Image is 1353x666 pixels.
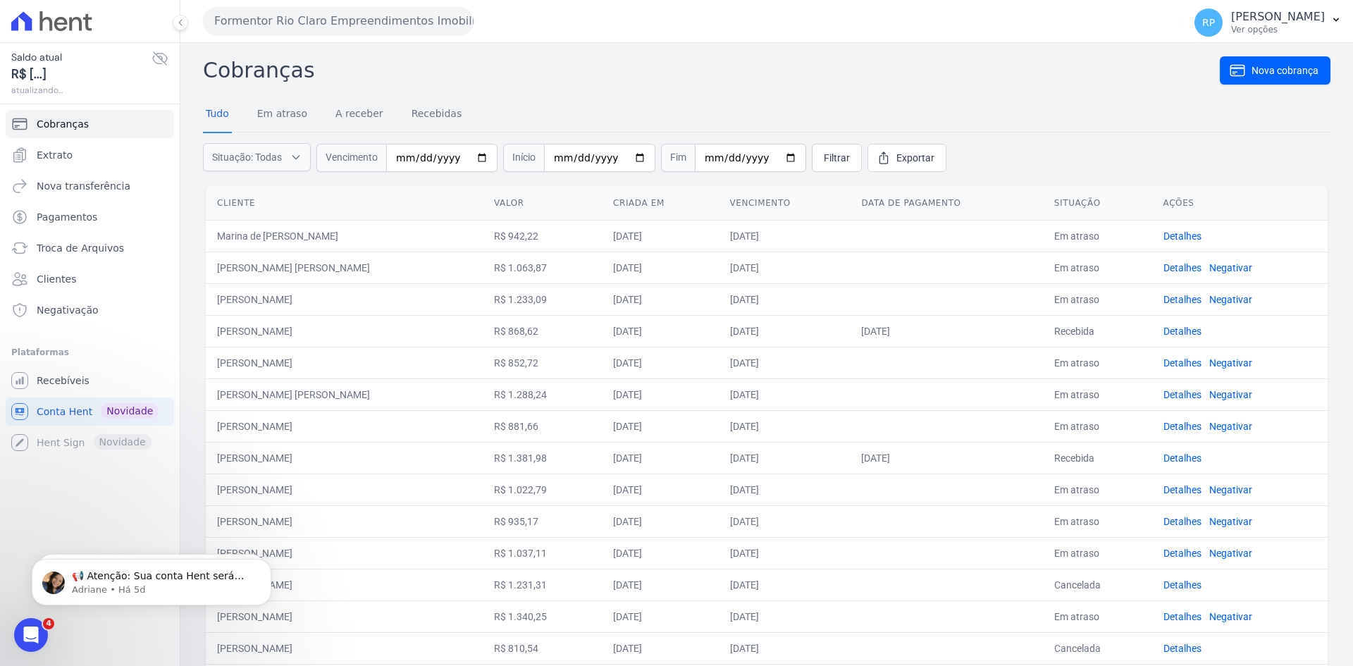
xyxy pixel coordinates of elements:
td: [DATE] [602,537,719,569]
th: Vencimento [719,186,851,221]
td: [DATE] [602,347,719,378]
td: Em atraso [1043,283,1152,315]
a: Detalhes [1163,643,1201,654]
a: Detalhes [1163,579,1201,591]
span: Exportar [896,151,934,165]
h2: Cobranças [203,54,1220,86]
span: Vencimento [316,144,386,172]
td: [DATE] [719,569,851,600]
a: Conta Hent Novidade [6,397,174,426]
span: Pagamentos [37,210,97,224]
td: R$ 881,66 [483,410,602,442]
td: R$ 1.231,31 [483,569,602,600]
td: Em atraso [1043,220,1152,252]
a: Detalhes [1163,262,1201,273]
button: RP [PERSON_NAME] Ver opções [1183,3,1353,42]
a: Tudo [203,97,232,133]
td: Em atraso [1043,537,1152,569]
span: Novidade [101,403,159,419]
td: [DATE] [719,283,851,315]
td: [DATE] [602,378,719,410]
td: R$ 1.233,09 [483,283,602,315]
a: Troca de Arquivos [6,234,174,262]
p: [PERSON_NAME] [1231,10,1325,24]
td: [DATE] [719,632,851,664]
a: Negativação [6,296,174,324]
td: [DATE] [719,410,851,442]
span: Fim [661,144,695,172]
td: R$ 1.063,87 [483,252,602,283]
span: Recebíveis [37,374,89,388]
span: R$ [...] [11,65,152,84]
td: R$ 1.022,79 [483,474,602,505]
td: Em atraso [1043,505,1152,537]
td: Em atraso [1043,378,1152,410]
a: Detalhes [1163,484,1201,495]
iframe: Intercom notifications mensagem [11,529,292,628]
a: Detalhes [1163,326,1201,337]
span: Troca de Arquivos [37,241,124,255]
a: Exportar [867,144,946,172]
td: [DATE] [602,505,719,537]
td: R$ 852,72 [483,347,602,378]
td: Em atraso [1043,347,1152,378]
a: Extrato [6,141,174,169]
td: [PERSON_NAME] [206,600,483,632]
a: Detalhes [1163,421,1201,432]
td: Em atraso [1043,252,1152,283]
th: Situação [1043,186,1152,221]
a: Detalhes [1163,230,1201,242]
td: R$ 1.340,25 [483,600,602,632]
span: Situação: Todas [212,150,282,164]
td: R$ 1.037,11 [483,537,602,569]
td: R$ 935,17 [483,505,602,537]
span: Extrato [37,148,73,162]
a: Detalhes [1163,294,1201,305]
td: [DATE] [719,347,851,378]
a: Negativar [1209,389,1252,400]
td: [DATE] [850,442,1042,474]
a: Nova transferência [6,172,174,200]
td: R$ 1.381,98 [483,442,602,474]
td: [DATE] [850,315,1042,347]
a: A receber [333,97,386,133]
td: [PERSON_NAME] [206,537,483,569]
td: [DATE] [719,220,851,252]
td: [DATE] [719,600,851,632]
span: RP [1202,18,1215,27]
td: [PERSON_NAME] [206,410,483,442]
div: Plataformas [11,344,168,361]
td: [DATE] [719,315,851,347]
button: Situação: Todas [203,143,311,171]
span: Negativação [37,303,99,317]
td: [DATE] [719,378,851,410]
td: [DATE] [719,505,851,537]
a: Negativar [1209,262,1252,273]
td: Em atraso [1043,600,1152,632]
th: Cliente [206,186,483,221]
td: [DATE] [602,315,719,347]
td: [DATE] [602,220,719,252]
a: Negativar [1209,516,1252,527]
td: [PERSON_NAME] [206,283,483,315]
td: [PERSON_NAME] [206,442,483,474]
button: Formentor Rio Claro Empreendimentos Imobiliários (Rio Claro) [203,7,474,35]
a: Detalhes [1163,389,1201,400]
td: [DATE] [602,283,719,315]
td: [DATE] [602,410,719,442]
a: Cobranças [6,110,174,138]
td: Cancelada [1043,569,1152,600]
td: Cancelada [1043,632,1152,664]
td: [PERSON_NAME] [PERSON_NAME] [206,378,483,410]
a: Detalhes [1163,452,1201,464]
a: Clientes [6,265,174,293]
td: [PERSON_NAME] [206,315,483,347]
th: Valor [483,186,602,221]
td: Recebida [1043,315,1152,347]
a: Detalhes [1163,548,1201,559]
td: [DATE] [602,569,719,600]
td: [PERSON_NAME] [206,347,483,378]
td: Marina de [PERSON_NAME] [206,220,483,252]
